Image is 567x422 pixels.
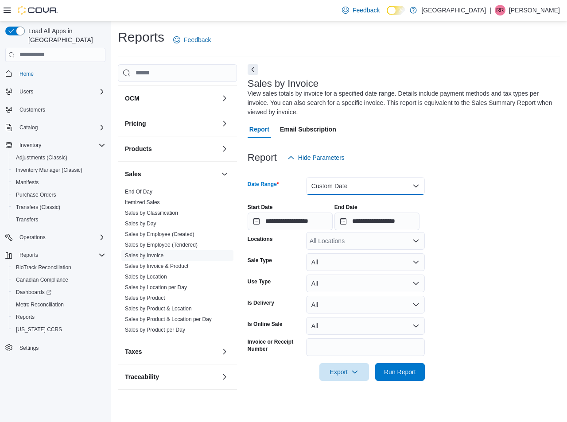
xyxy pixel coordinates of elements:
input: Press the down key to open a popover containing a calendar. [334,213,419,230]
button: Sales [125,170,217,178]
div: Sales [118,186,237,339]
button: OCM [125,94,217,103]
span: Metrc Reconciliation [16,301,64,308]
button: Inventory [2,139,109,151]
label: End Date [334,204,357,211]
span: Reports [16,314,35,321]
a: Metrc Reconciliation [12,299,67,310]
button: Hide Parameters [284,149,348,166]
a: Sales by Location per Day [125,284,187,290]
button: All [306,296,425,314]
span: Reports [19,252,38,259]
img: Cova [18,6,58,15]
span: Catalog [16,122,105,133]
button: Products [125,144,217,153]
span: Customers [19,106,45,113]
span: Email Subscription [280,120,336,138]
a: Sales by Product & Location per Day [125,316,212,322]
button: Operations [2,231,109,244]
button: Purchase Orders [9,189,109,201]
h3: Products [125,144,152,153]
span: Settings [16,342,105,353]
a: End Of Day [125,189,152,195]
button: Traceability [125,372,217,381]
span: Inventory Manager (Classic) [16,166,82,174]
button: Inventory Manager (Classic) [9,164,109,176]
span: Run Report [384,368,416,376]
button: Transfers [9,213,109,226]
label: Use Type [248,278,271,285]
input: Dark Mode [387,6,405,15]
a: Sales by Employee (Tendered) [125,242,198,248]
a: Manifests [12,177,42,188]
span: Sales by Employee (Tendered) [125,241,198,248]
span: Inventory Manager (Classic) [12,165,105,175]
span: Load All Apps in [GEOGRAPHIC_DATA] [25,27,105,44]
div: Ruben Romero [495,5,505,15]
a: Dashboards [9,286,109,298]
h3: Report [248,152,277,163]
button: Open list of options [412,237,419,244]
a: Dashboards [12,287,55,298]
button: Taxes [219,346,230,357]
span: Sales by Classification [125,209,178,217]
span: Feedback [353,6,380,15]
button: Products [219,143,230,154]
h3: Traceability [125,372,159,381]
span: Sales by Invoice [125,252,163,259]
span: Canadian Compliance [16,276,68,283]
a: Transfers (Classic) [12,202,64,213]
a: Canadian Compliance [12,275,72,285]
a: Transfers [12,214,42,225]
h3: Pricing [125,119,146,128]
span: Washington CCRS [12,324,105,335]
h1: Reports [118,28,164,46]
button: BioTrack Reconciliation [9,261,109,274]
span: End Of Day [125,188,152,195]
span: Sales by Employee (Created) [125,231,194,238]
a: BioTrack Reconciliation [12,262,75,273]
span: Adjustments (Classic) [16,154,67,161]
span: Reports [12,312,105,322]
label: Is Delivery [248,299,274,306]
button: All [306,317,425,335]
span: Sales by Day [125,220,156,227]
a: Itemized Sales [125,199,160,205]
button: Reports [2,249,109,261]
button: Manifests [9,176,109,189]
button: Reports [9,311,109,323]
span: Sales by Location [125,273,167,280]
label: Locations [248,236,273,243]
span: Feedback [184,35,211,44]
span: Inventory [16,140,105,151]
span: Purchase Orders [16,191,56,198]
label: Date Range [248,181,279,188]
span: Sales by Invoice & Product [125,263,188,270]
span: Sales by Product [125,294,165,302]
a: Adjustments (Classic) [12,152,71,163]
span: BioTrack Reconciliation [12,262,105,273]
h3: Taxes [125,347,142,356]
span: Customers [16,104,105,115]
span: Home [19,70,34,77]
button: Pricing [125,119,217,128]
button: Pricing [219,118,230,129]
span: Manifests [12,177,105,188]
a: Purchase Orders [12,190,60,200]
div: View sales totals by invoice for a specified date range. Details include payment methods and tax ... [248,89,555,117]
span: Operations [16,232,105,243]
button: Customers [2,103,109,116]
a: [US_STATE] CCRS [12,324,66,335]
span: Purchase Orders [12,190,105,200]
button: Metrc Reconciliation [9,298,109,311]
span: Inventory [19,142,41,149]
button: Canadian Compliance [9,274,109,286]
p: [PERSON_NAME] [509,5,560,15]
button: Taxes [125,347,217,356]
span: Manifests [16,179,39,186]
a: Sales by Location [125,274,167,280]
button: Operations [16,232,49,243]
button: [US_STATE] CCRS [9,323,109,336]
button: Reports [16,250,42,260]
